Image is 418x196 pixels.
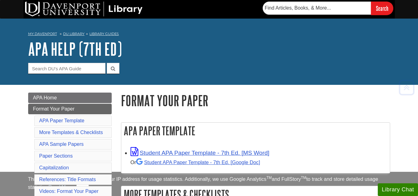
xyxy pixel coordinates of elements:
a: Videos: Format Your Paper [39,189,99,194]
a: APA Paper Template [39,118,84,123]
h1: Format Your Paper [121,93,390,108]
input: Find Articles, Books, & More... [263,2,371,15]
a: Format Your Paper [28,104,112,114]
a: My Davenport [28,31,57,37]
a: APA Home [28,93,112,103]
input: Search [371,2,393,15]
input: Search DU's APA Guide [28,63,106,74]
a: More Templates & Checklists [39,130,103,135]
nav: breadcrumb [28,30,390,40]
button: Library Chat [378,183,418,196]
a: Student APA Paper Template - 7th Ed. [Google Doc] [136,159,260,165]
a: Back to Top [397,83,416,92]
a: DU Library [63,32,84,36]
span: Format Your Paper [33,106,75,111]
a: Paper Sections [39,153,73,159]
a: APA Help (7th Ed) [28,39,122,59]
h2: APA Paper Template [121,123,390,139]
span: APA Home [33,95,57,100]
form: Searches DU Library's articles, books, and more [263,2,393,15]
a: Capitalization [39,165,69,170]
a: References: Title Formats [39,177,96,182]
a: APA Sample Papers [39,142,84,147]
small: Or [131,159,260,165]
a: Link opens in new window [131,150,269,156]
a: Library Guides [89,32,119,36]
img: DU Library [25,2,143,16]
